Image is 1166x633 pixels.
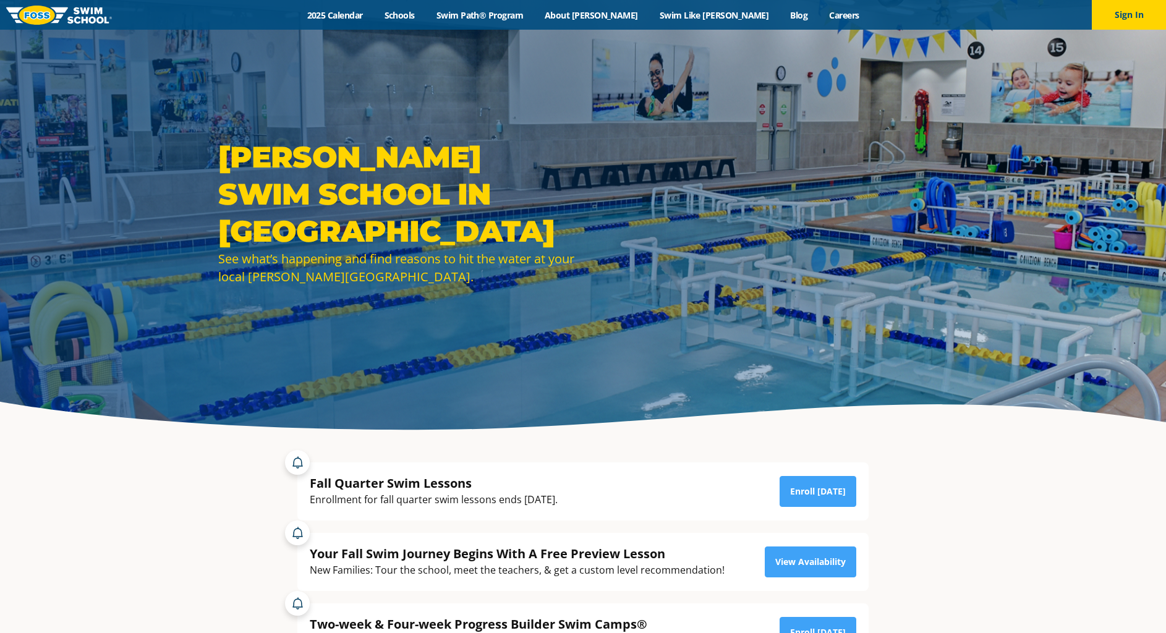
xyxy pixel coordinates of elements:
a: Blog [780,9,819,21]
a: Schools [373,9,425,21]
div: Enrollment for fall quarter swim lessons ends [DATE]. [310,491,558,508]
a: Swim Path® Program [425,9,534,21]
a: View Availability [765,546,856,577]
div: Fall Quarter Swim Lessons [310,475,558,491]
img: FOSS Swim School Logo [6,6,112,25]
h1: [PERSON_NAME] Swim School in [GEOGRAPHIC_DATA] [218,138,577,250]
div: New Families: Tour the school, meet the teachers, & get a custom level recommendation! [310,562,725,579]
div: Your Fall Swim Journey Begins With A Free Preview Lesson [310,545,725,562]
a: Swim Like [PERSON_NAME] [649,9,780,21]
a: 2025 Calendar [296,9,373,21]
a: Careers [819,9,870,21]
div: See what’s happening and find reasons to hit the water at your local [PERSON_NAME][GEOGRAPHIC_DATA]. [218,250,577,286]
a: About [PERSON_NAME] [534,9,649,21]
div: Two-week & Four-week Progress Builder Swim Camps® [310,616,647,632]
a: Enroll [DATE] [780,476,856,507]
